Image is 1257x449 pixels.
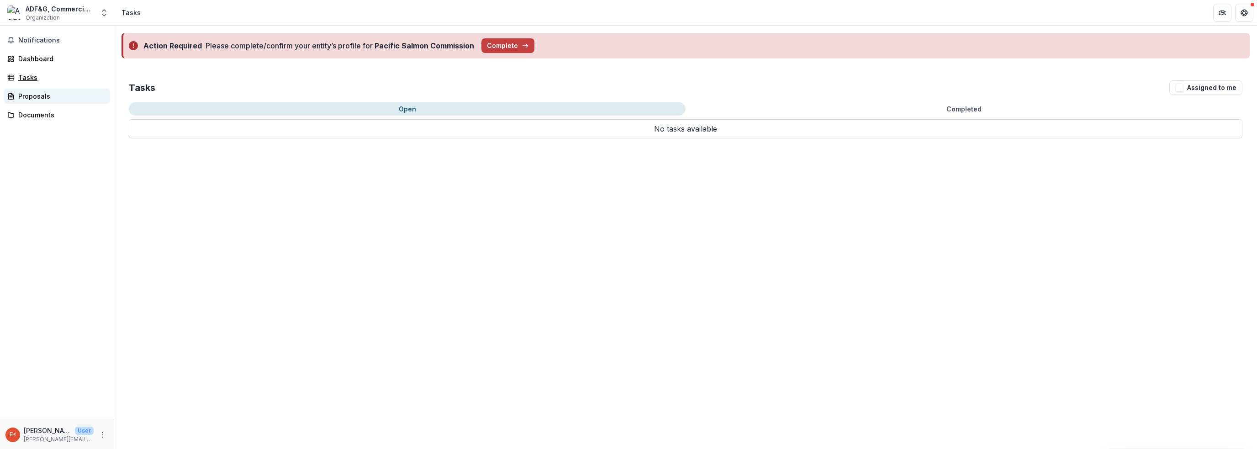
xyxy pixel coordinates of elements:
[18,110,103,120] div: Documents
[24,435,94,444] p: [PERSON_NAME][EMAIL_ADDRESS][PERSON_NAME][US_STATE][DOMAIN_NAME]
[10,432,16,438] div: Elizabeth Lee <elizabeth.lee@alaska.gov>
[4,89,110,104] a: Proposals
[206,40,474,51] div: Please complete/confirm your entity’s profile for
[121,8,141,17] div: Tasks
[97,429,108,440] button: More
[1213,4,1231,22] button: Partners
[18,91,103,101] div: Proposals
[75,427,94,435] p: User
[1169,80,1242,95] button: Assigned to me
[18,37,106,44] span: Notifications
[686,102,1242,116] button: Completed
[4,33,110,48] button: Notifications
[7,5,22,20] img: ADF&G, Commercial Fisheries Division (Yukon River Projects)
[18,54,103,63] div: Dashboard
[481,38,534,53] button: Complete
[26,14,60,22] span: Organization
[129,102,686,116] button: Open
[24,426,71,435] p: [PERSON_NAME] <[PERSON_NAME][EMAIL_ADDRESS][PERSON_NAME][US_STATE][DOMAIN_NAME]>
[118,6,144,19] nav: breadcrumb
[1235,4,1253,22] button: Get Help
[26,4,94,14] div: ADF&G, Commercial Fisheries Division (Yukon River Projects)
[4,51,110,66] a: Dashboard
[143,40,202,51] div: Action Required
[4,70,110,85] a: Tasks
[129,119,1242,138] p: No tasks available
[98,4,111,22] button: Open entity switcher
[129,82,155,93] h2: Tasks
[4,107,110,122] a: Documents
[375,41,474,50] strong: Pacific Salmon Commission
[18,73,103,82] div: Tasks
